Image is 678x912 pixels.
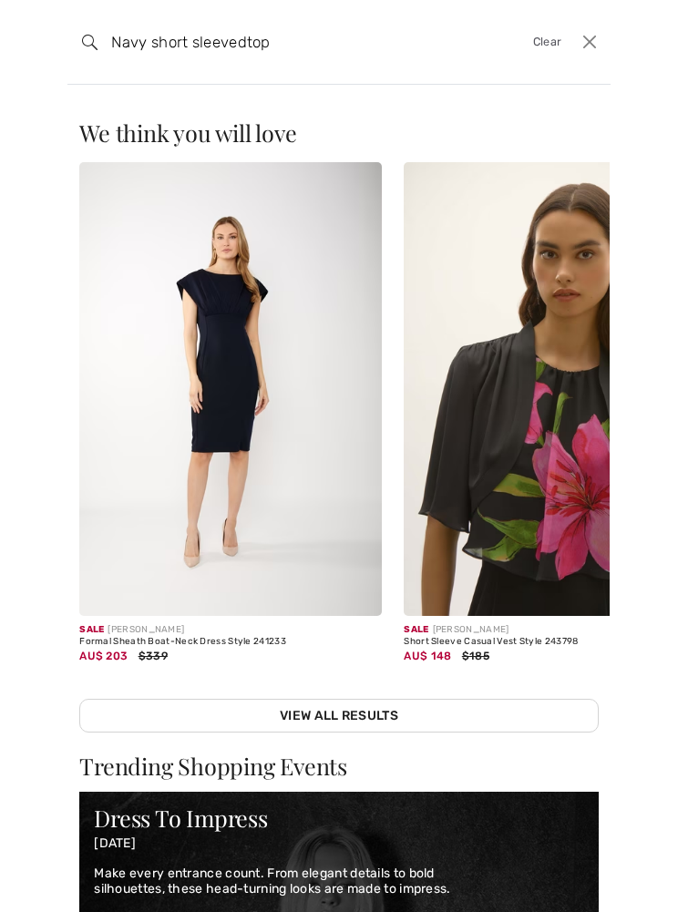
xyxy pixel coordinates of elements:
p: Make every entrance count. From elegant details to bold silhouettes, these head-turning looks are... [94,866,584,897]
img: search the website [82,35,98,50]
button: Close [576,28,602,56]
div: Trending Shopping Events [79,754,599,777]
span: Sale [79,624,104,635]
span: We think you will love [79,118,296,148]
input: TYPE TO SEARCH [98,15,467,69]
span: AU$ 203 [79,650,128,662]
img: Formal Sheath Boat-Neck Dress Style 241233. Midnight Blue [79,162,382,616]
div: [PERSON_NAME] [79,623,382,637]
p: [DATE] [94,836,584,852]
span: Sale [404,624,428,635]
span: AU$ 148 [404,650,451,662]
div: Formal Sheath Boat-Neck Dress Style 241233 [79,637,382,648]
span: $339 [139,650,168,662]
span: $185 [462,650,489,662]
span: Clear [533,34,562,51]
div: Dress To Impress [94,806,584,829]
a: View All Results [79,699,599,733]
